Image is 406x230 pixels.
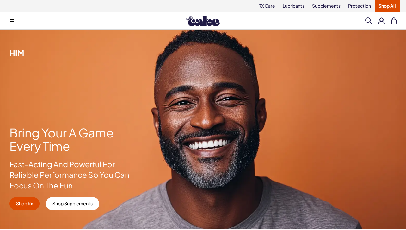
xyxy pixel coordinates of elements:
[9,48,24,57] span: Him
[186,16,220,26] img: Hello Cake
[46,197,99,210] a: Shop Supplements
[9,197,40,210] a: Shop Rx
[9,159,130,191] p: Fast-Acting And Powerful For Reliable Performance So You Can Focus On The Fun
[9,126,130,153] h1: Bring Your A Game Every Time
